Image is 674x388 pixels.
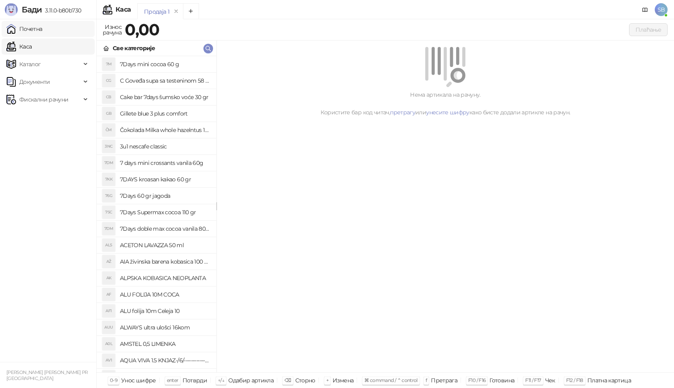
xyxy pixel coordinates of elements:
[102,173,115,186] div: 7KK
[218,377,224,383] span: ↑/↓
[120,305,210,317] h4: ALU folija 10m Celeja 10
[116,6,131,13] div: Каса
[102,74,115,87] div: CG
[120,74,210,87] h4: C Goveđa supa sa testeninom 58 grama
[102,288,115,301] div: AF
[468,377,485,383] span: F10 / F16
[102,370,115,383] div: AVR
[110,377,117,383] span: 0-9
[333,375,353,386] div: Измена
[42,7,81,14] span: 3.11.0-b80b730
[566,377,583,383] span: F12 / F18
[102,156,115,169] div: 7DM
[120,354,210,367] h4: AQUA VIVA 1.5 KNJAZ-/6/-----------------
[364,377,418,383] span: ⌘ command / ⌃ control
[120,239,210,252] h4: ACETON LAVAZZA 50 ml
[120,58,210,71] h4: 7Days mini cocoa 60 g
[120,91,210,104] h4: Cake bar 7days šumsko voće 30 gr
[489,375,514,386] div: Готовина
[102,222,115,235] div: 7DM
[120,124,210,136] h4: Čokolada Milka whole hazelntus 100 gr
[97,56,216,372] div: grid
[587,375,631,386] div: Платна картица
[629,23,668,36] button: Плаћање
[102,206,115,219] div: 7SC
[228,375,274,386] div: Одабир артикла
[426,377,427,383] span: f
[144,7,169,16] div: Продаја 1
[5,3,18,16] img: Logo
[167,377,179,383] span: enter
[102,354,115,367] div: AV1
[121,375,156,386] div: Унос шифре
[102,107,115,120] div: GB
[102,239,115,252] div: AL5
[120,107,210,120] h4: Gillete blue 3 plus comfort
[120,288,210,301] h4: ALU FOLIJA 10M COCA
[125,20,159,39] strong: 0,00
[525,377,541,383] span: F11 / F17
[102,124,115,136] div: ČM
[390,109,415,116] a: претрагу
[120,156,210,169] h4: 7 days mini crossants vanila 60g
[295,375,315,386] div: Сторно
[120,222,210,235] h4: 7Days doble max cocoa vanila 80 gr
[120,140,210,153] h4: 3u1 nescafe classic
[120,337,210,350] h4: AMSTEL 0,5 LIMENKA
[102,255,115,268] div: AŽ
[183,3,199,19] button: Add tab
[655,3,668,16] span: SB
[19,74,50,90] span: Документи
[6,39,32,55] a: Каса
[183,375,207,386] div: Потврди
[426,109,469,116] a: унесите шифру
[102,140,115,153] div: 3NC
[226,90,664,117] div: Нема артикала на рачуну. Користите бар код читач, или како бисте додали артикле на рачун.
[102,321,115,334] div: AUU
[102,189,115,202] div: 76G
[545,375,555,386] div: Чек
[120,370,210,383] h4: AQUA VIVA REBOOT 0.75L-/12/--
[326,377,329,383] span: +
[19,56,41,72] span: Каталог
[101,22,123,38] div: Износ рачуна
[120,321,210,334] h4: ALWAYS ultra ulošci 16kom
[431,375,457,386] div: Претрага
[639,3,652,16] a: Документација
[102,337,115,350] div: A0L
[19,91,68,108] span: Фискални рачуни
[6,370,88,381] small: [PERSON_NAME] [PERSON_NAME] PR [GEOGRAPHIC_DATA]
[284,377,291,383] span: ⌫
[102,272,115,284] div: AK
[120,272,210,284] h4: ALPSKA KOBASICA NEOPLANTA
[113,44,155,53] div: Све категорије
[171,8,181,15] button: remove
[120,206,210,219] h4: 7Days Supermax cocoa 110 gr
[120,173,210,186] h4: 7DAYS kroasan kakao 60 gr
[102,58,115,71] div: 7M
[6,21,43,37] a: Почетна
[120,255,210,268] h4: AIA živinska barena kobasica 100 gr
[102,91,115,104] div: CB
[22,5,42,14] span: Бади
[102,305,115,317] div: AF1
[120,189,210,202] h4: 7Days 60 gr jagoda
